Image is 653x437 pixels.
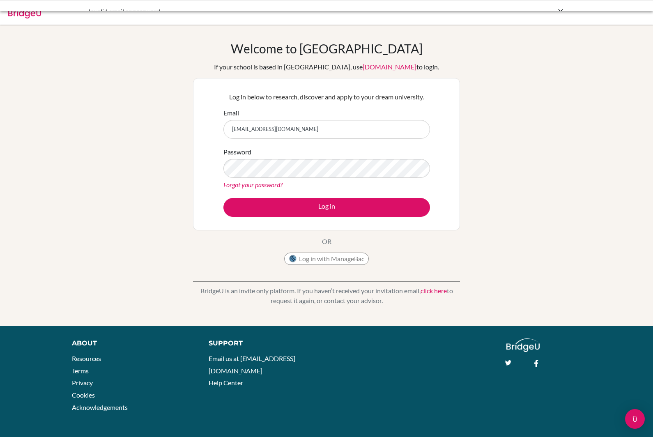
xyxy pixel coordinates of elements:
[223,108,239,118] label: Email
[72,379,93,386] a: Privacy
[506,338,540,352] img: logo_white@2x-f4f0deed5e89b7ecb1c2cc34c3e3d731f90f0f143d5ea2071677605dd97b5244.png
[72,338,190,348] div: About
[625,409,645,429] div: Open Intercom Messenger
[223,92,430,102] p: Log in below to research, discover and apply to your dream university.
[223,147,251,157] label: Password
[193,286,460,306] p: BridgeU is an invite only platform. If you haven’t received your invitation email, to request it ...
[421,287,447,294] a: click here
[231,41,423,56] h1: Welcome to [GEOGRAPHIC_DATA]
[209,379,243,386] a: Help Center
[72,367,89,375] a: Terms
[8,5,41,18] img: Bridge-U
[72,403,128,411] a: Acknowledgements
[209,354,295,375] a: Email us at [EMAIL_ADDRESS][DOMAIN_NAME]
[88,7,441,16] div: Invalid email or password.
[223,181,283,189] a: Forgot your password?
[363,63,416,71] a: [DOMAIN_NAME]
[72,391,95,399] a: Cookies
[214,62,439,72] div: If your school is based in [GEOGRAPHIC_DATA], use to login.
[209,338,318,348] div: Support
[284,253,369,265] button: Log in with ManageBac
[322,237,331,246] p: OR
[223,198,430,217] button: Log in
[72,354,101,362] a: Resources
